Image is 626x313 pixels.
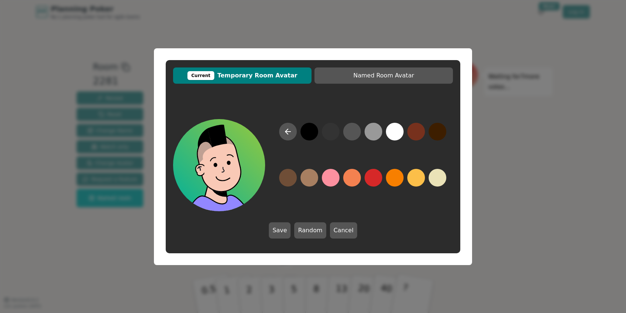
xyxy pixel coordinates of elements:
span: Temporary Room Avatar [177,71,308,80]
button: Named Room Avatar [314,67,453,84]
button: Random [294,222,326,239]
button: CurrentTemporary Room Avatar [173,67,312,84]
button: Save [269,222,291,239]
button: Cancel [330,222,357,239]
span: Named Room Avatar [318,71,449,80]
div: Current [187,71,215,80]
